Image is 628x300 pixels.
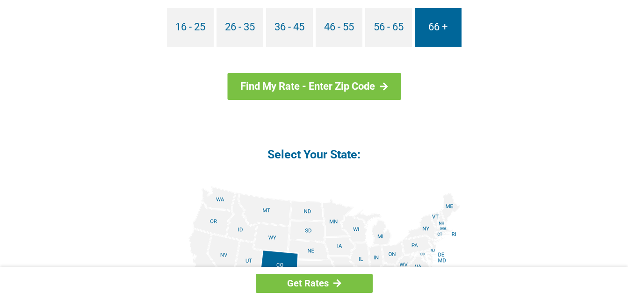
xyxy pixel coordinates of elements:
a: 16 - 25 [167,8,214,47]
h4: Select Your State: [90,147,539,162]
a: Get Rates [256,274,373,293]
a: 56 - 65 [365,8,412,47]
a: 36 - 45 [266,8,313,47]
a: 66 + [415,8,462,47]
a: Find My Rate - Enter Zip Code [227,73,401,100]
a: 46 - 55 [316,8,362,47]
a: 26 - 35 [217,8,263,47]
